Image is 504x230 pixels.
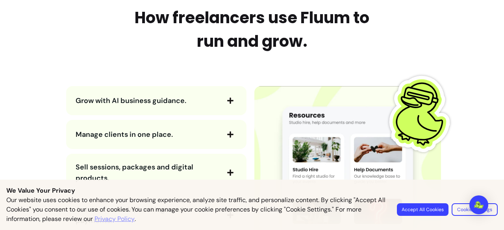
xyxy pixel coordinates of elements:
[76,162,193,183] span: Sell sessions, packages and digital products.
[76,94,237,107] button: Grow with AI business guidance.
[124,6,380,53] h2: How freelancers use Fluum to run and grow.
[469,195,488,214] div: Open Intercom Messenger
[397,203,448,216] button: Accept All Cookies
[76,96,186,105] span: Grow with AI business guidance.
[6,195,387,224] p: Our website uses cookies to enhance your browsing experience, analyze site traffic, and personali...
[6,186,498,195] p: We Value Your Privacy
[76,162,237,184] button: Sell sessions, packages and digital products.
[452,203,498,216] button: Cookie Settings
[76,130,173,139] span: Manage clients in one place.
[94,214,135,224] a: Privacy Policy
[76,128,237,141] button: Manage clients in one place.
[382,74,461,153] img: Fluum Duck sticker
